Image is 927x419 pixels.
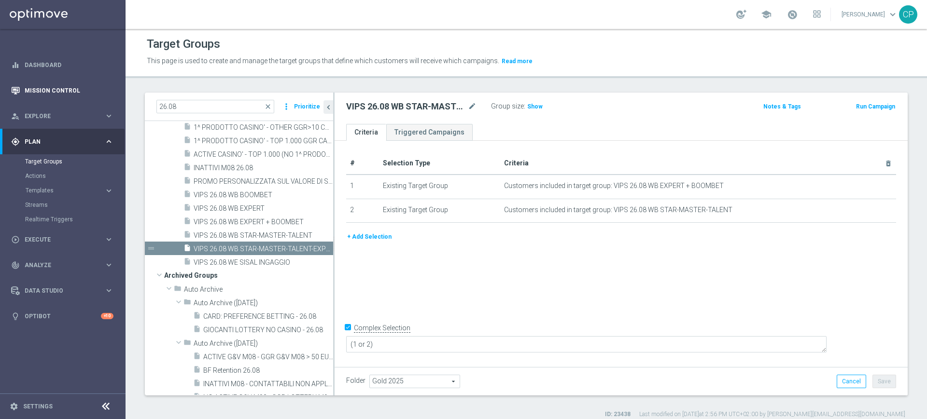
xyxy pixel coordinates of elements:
[491,102,524,110] label: Group size
[11,137,20,146] i: gps_fixed
[194,191,333,199] span: VIPS 26.08 WB BOOMBET
[25,216,100,223] a: Realtime Triggers
[346,199,379,223] td: 2
[183,136,191,147] i: insert_drive_file
[193,392,201,404] i: insert_drive_file
[194,299,333,307] span: Auto Archive (2023-02-23)
[194,218,333,226] span: VIPS 26.08 WB EXPERT &#x2B; BOOMBET
[761,9,772,20] span: school
[183,176,191,188] i: insert_drive_file
[183,149,191,161] i: insert_drive_file
[194,123,333,132] span: 1^ PRODOTTO CASINO&#x27; - OTHER GGR&gt;10 CASINO&#x27; M08 26.08
[346,377,365,385] label: Folder
[203,393,333,402] span: NO ACTIVE G&amp;V M08 - GGR LOTTERY M08 &gt;50 EURO 26.08
[346,101,466,112] h2: VIPS 26.08 WB STAR-MASTER-TALENT-EXPERT-BOOMBET
[104,235,113,244] i: keyboard_arrow_right
[639,410,905,419] label: Last modified on [DATE] at 2:56 PM UTC+02:00 by [PERSON_NAME][EMAIL_ADDRESS][DOMAIN_NAME]
[25,288,104,294] span: Data Studio
[11,286,104,295] div: Data Studio
[899,5,917,24] div: CP
[264,103,272,110] span: close
[11,61,20,69] i: equalizer
[354,324,410,333] label: Complex Selection
[293,100,322,113] button: Prioritize
[25,139,104,145] span: Plan
[346,231,393,242] button: + Add Selection
[147,57,499,65] span: This page is used to create and manage the target groups that define which customers will receive...
[203,366,333,375] span: BF Retention 26.08
[323,100,333,114] button: chevron_left
[183,338,191,350] i: folder
[104,111,113,121] i: keyboard_arrow_right
[837,375,866,388] button: Cancel
[605,410,631,419] label: ID: 23438
[872,375,896,388] button: Save
[104,286,113,295] i: keyboard_arrow_right
[11,312,20,321] i: lightbulb
[26,188,95,193] span: Templates
[10,402,18,411] i: settings
[183,244,191,255] i: insert_drive_file
[194,150,333,159] span: ACTIVE CASINO&#x27; - TOP 1.000 (NO 1^ PRODOTTO CASINO&#x27; PER GGR M08) 26.08
[11,235,20,244] i: play_circle_outline
[194,339,333,348] span: Auto Archive (2025-02-23)
[147,37,220,51] h1: Target Groups
[183,217,191,228] i: insert_drive_file
[11,61,114,69] div: equalizer Dashboard
[183,190,191,201] i: insert_drive_file
[468,101,477,112] i: mode_edit
[885,160,892,167] i: delete_forever
[104,137,113,146] i: keyboard_arrow_right
[379,199,500,223] td: Existing Target Group
[11,78,113,103] div: Mission Control
[501,56,534,67] button: Read more
[193,325,201,336] i: insert_drive_file
[25,187,114,194] button: Templates keyboard_arrow_right
[164,269,333,282] span: Archived Groups
[324,103,333,112] i: chevron_left
[25,201,100,209] a: Streams
[203,380,333,388] span: INATTIVI M08 - CONTATTABILI NON APPLICARE REGOLE 26.08
[386,124,473,141] a: Triggered Campaigns
[11,87,114,95] button: Mission Control
[25,212,125,227] div: Realtime Triggers
[193,365,201,377] i: insert_drive_file
[156,100,274,113] input: Quick find group or folder
[184,285,333,294] span: Auto Archive
[174,284,182,296] i: folder
[11,303,113,329] div: Optibot
[11,236,114,243] button: play_circle_outline Execute keyboard_arrow_right
[104,186,113,195] i: keyboard_arrow_right
[504,182,724,190] span: Customers included in target group: VIPS 26.08 WB EXPERT + BOOMBET
[11,261,104,270] div: Analyze
[183,122,191,134] i: insert_drive_file
[11,112,20,121] i: person_search
[25,113,104,119] span: Explore
[25,158,100,165] a: Target Groups
[11,138,114,146] button: gps_fixed Plan keyboard_arrow_right
[194,245,333,253] span: VIPS 26.08 WB STAR-MASTER-TALENT-EXPERT-BOOMBET
[23,404,53,409] a: Settings
[11,137,104,146] div: Plan
[194,164,333,172] span: INATTIVI M08 26.08
[183,203,191,215] i: insert_drive_file
[26,188,104,193] div: Templates
[25,52,113,78] a: Dashboard
[25,78,113,103] a: Mission Control
[504,159,529,167] span: Criteria
[25,303,101,329] a: Optibot
[194,204,333,213] span: VIPS 26.08 WB EXPERT
[101,313,113,319] div: +10
[25,154,125,169] div: Target Groups
[527,103,543,110] span: Show
[11,312,114,320] button: lightbulb Optibot +10
[346,152,379,175] th: #
[25,183,125,198] div: Templates
[346,175,379,199] td: 1
[11,52,113,78] div: Dashboard
[11,112,114,120] button: person_search Explore keyboard_arrow_right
